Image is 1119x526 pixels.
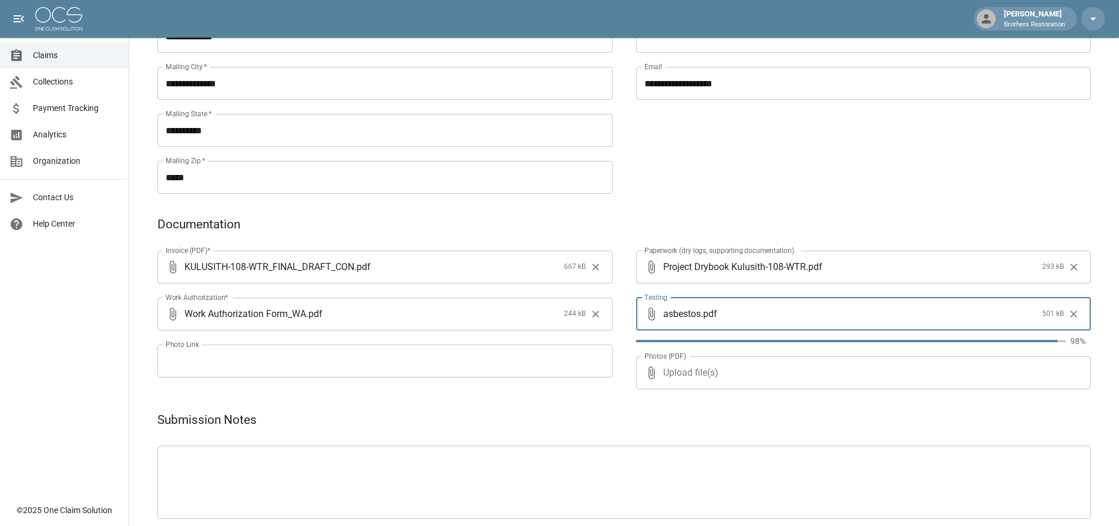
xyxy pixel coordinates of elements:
label: Photo Link [166,339,199,349]
span: Claims [33,49,119,62]
span: Work Authorization Form_WA [184,307,306,321]
span: 667 kB [564,261,586,273]
span: Organization [33,155,119,167]
span: . pdf [354,260,371,274]
p: Brothers Restoration [1004,20,1065,30]
label: Testing [644,292,667,302]
span: Collections [33,76,119,88]
label: Mailing Zip [166,156,206,166]
span: Project Drybook Kulusith-108-WTR [663,260,806,274]
span: asbestos [663,307,701,321]
span: . pdf [806,260,822,274]
div: [PERSON_NAME] [999,8,1070,29]
img: ocs-logo-white-transparent.png [35,7,82,31]
span: Contact Us [33,191,119,204]
button: Clear [587,305,604,323]
span: KULUSITH-108-WTR_FINAL_DRAFT_CON [184,260,354,274]
p: 98% [1070,335,1091,347]
span: Payment Tracking [33,102,119,114]
button: open drawer [7,7,31,31]
button: Clear [1065,258,1083,276]
label: Work Authorization* [166,292,228,302]
span: Upload file(s) [663,356,1060,389]
span: 501 kB [1042,308,1064,320]
label: Paperwork (dry logs, supporting documentation) [644,245,794,255]
label: Mailing City [166,62,207,72]
label: Mailing State [166,109,211,119]
span: . pdf [701,307,717,321]
span: Analytics [33,129,119,141]
label: Photos (PDF) [644,351,686,361]
span: 293 kB [1042,261,1064,273]
span: Help Center [33,218,119,230]
button: Clear [1065,305,1083,323]
label: Email [644,62,662,72]
span: . pdf [306,307,322,321]
span: 244 kB [564,308,586,320]
label: Invoice (PDF)* [166,245,211,255]
div: © 2025 One Claim Solution [16,504,112,516]
button: Clear [587,258,604,276]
